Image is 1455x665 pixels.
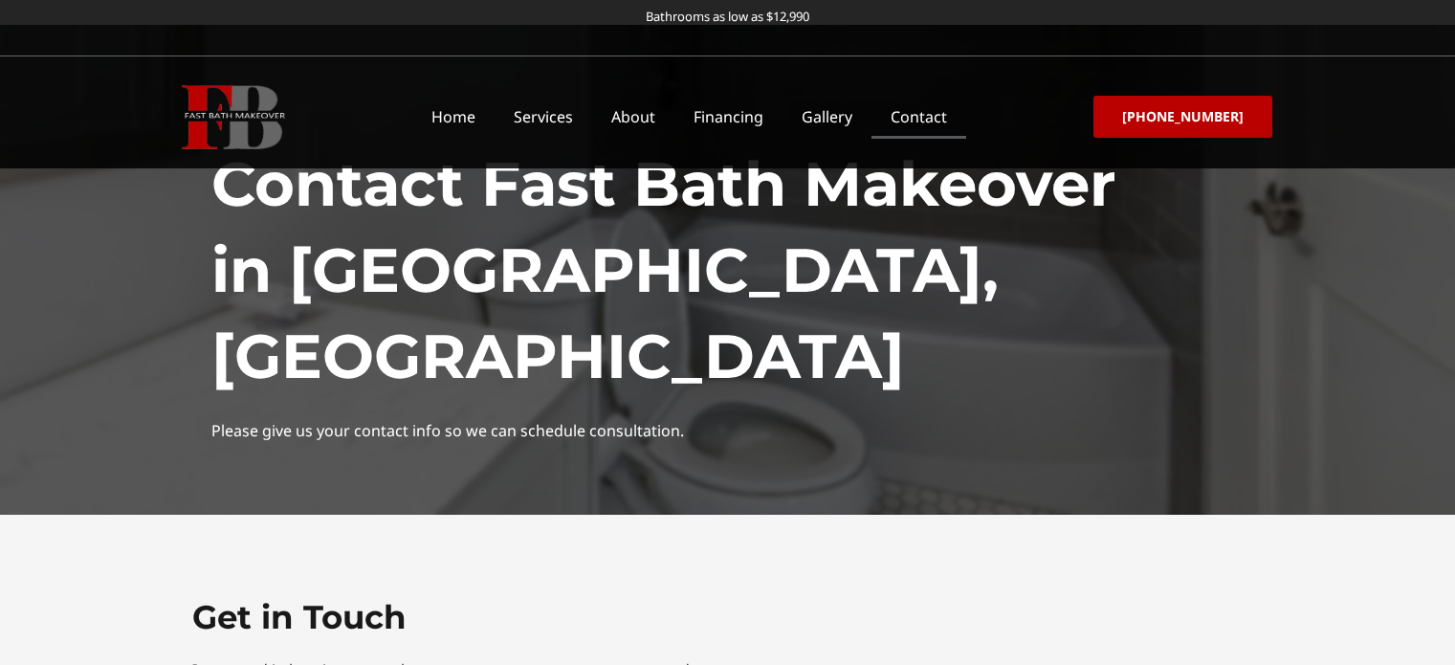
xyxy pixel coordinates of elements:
[674,95,783,139] a: Financing
[592,95,674,139] a: About
[211,418,1245,444] p: Please give us your contact info so we can schedule consultation.
[495,95,592,139] a: Services
[211,142,1245,399] h1: Contact Fast Bath Makeover in [GEOGRAPHIC_DATA], [GEOGRAPHIC_DATA]
[182,85,285,149] img: Fast Bath Makeover icon
[192,596,718,638] h2: Get in Touch
[871,95,966,139] a: Contact
[783,95,871,139] a: Gallery
[1122,110,1244,123] span: [PHONE_NUMBER]
[412,95,495,139] a: Home
[1093,96,1272,138] a: [PHONE_NUMBER]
